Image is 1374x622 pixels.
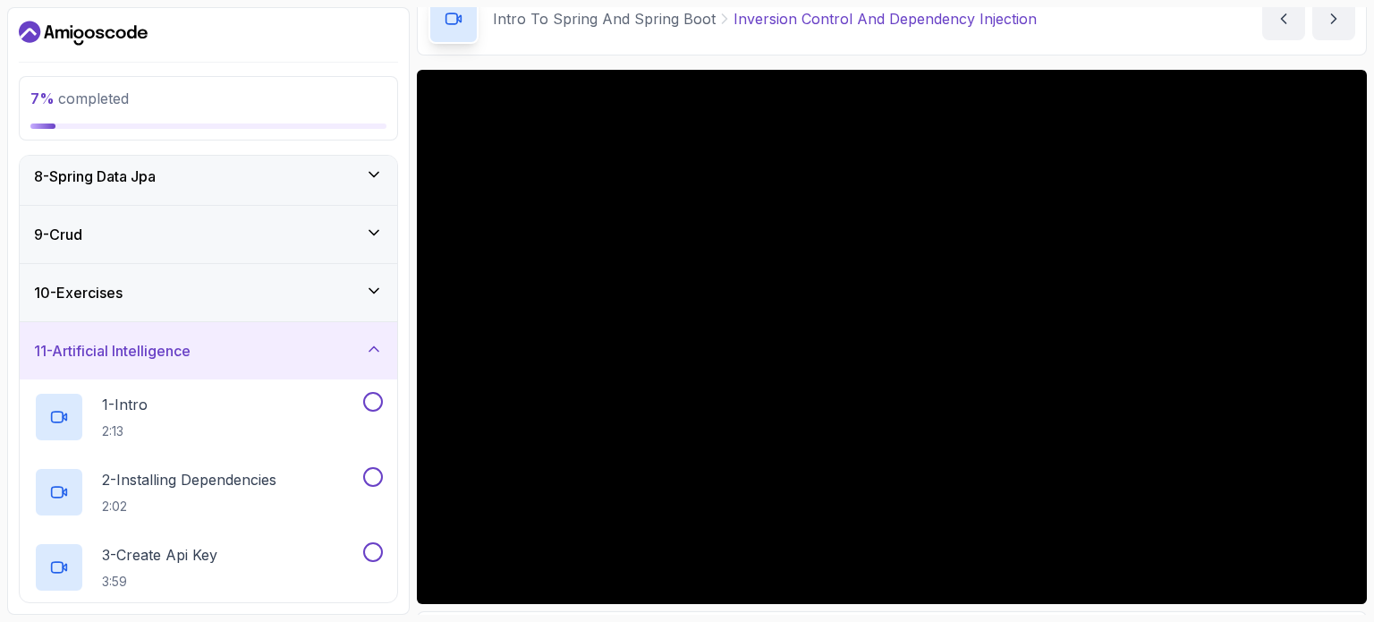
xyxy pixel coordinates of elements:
[34,224,82,245] h3: 9 - Crud
[20,206,397,263] button: 9-Crud
[102,422,148,440] p: 2:13
[102,573,217,591] p: 3:59
[102,469,276,490] p: 2 - Installing Dependencies
[30,89,129,107] span: completed
[20,148,397,205] button: 8-Spring Data Jpa
[102,394,148,415] p: 1 - Intro
[34,392,383,442] button: 1-Intro2:13
[34,282,123,303] h3: 10 - Exercises
[19,19,148,47] a: Dashboard
[417,70,1367,604] iframe: 2 - Inversion Control and Dependency Injection
[34,467,383,517] button: 2-Installing Dependencies2:02
[34,166,156,187] h3: 8 - Spring Data Jpa
[20,322,397,379] button: 11-Artificial Intelligence
[34,340,191,362] h3: 11 - Artificial Intelligence
[102,498,276,515] p: 2:02
[30,89,55,107] span: 7 %
[734,8,1037,30] p: Inversion Control And Dependency Injection
[102,544,217,566] p: 3 - Create Api Key
[493,8,716,30] p: Intro To Spring And Spring Boot
[34,542,383,592] button: 3-Create Api Key3:59
[20,264,397,321] button: 10-Exercises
